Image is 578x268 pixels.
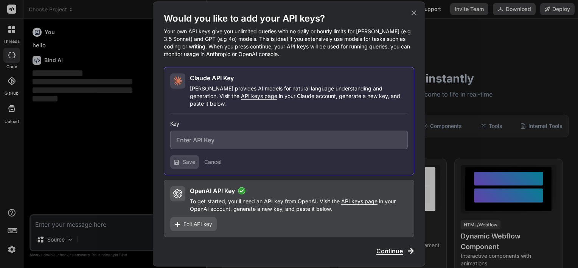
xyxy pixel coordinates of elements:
input: Enter API Key [170,131,408,149]
h3: Key [170,120,408,128]
p: Your own API keys give you unlimited queries with no daily or hourly limits for [PERSON_NAME] (e.... [164,28,414,58]
p: To get started, you'll need an API key from OpenAI. Visit the in your OpenAI account, generate a ... [190,198,408,213]
h1: Would you like to add your API keys? [164,12,414,25]
h2: OpenAI API Key [190,186,235,195]
span: Continue [376,246,403,256]
span: Edit API key [183,220,212,228]
span: API keys page [241,93,277,99]
button: Continue [376,246,414,256]
span: API keys page [341,198,378,204]
button: Cancel [204,158,221,166]
span: Save [183,158,195,166]
button: Save [170,155,199,169]
h2: Claude API Key [190,73,234,83]
p: [PERSON_NAME] provides AI models for natural language understanding and generation. Visit the in ... [190,85,408,108]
